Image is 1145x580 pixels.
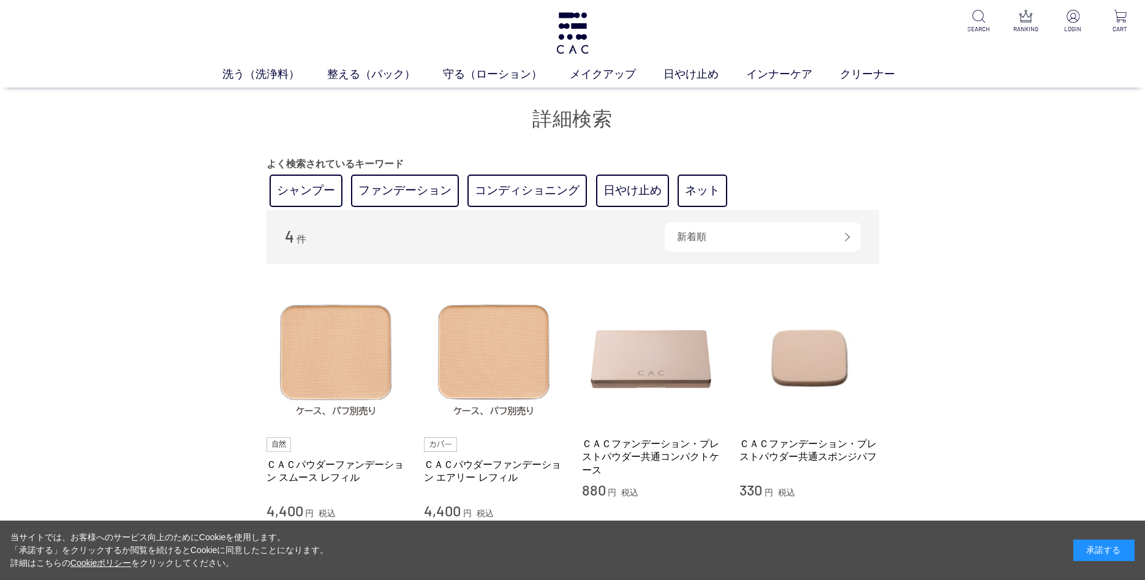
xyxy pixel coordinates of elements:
[10,531,329,570] div: 当サイトでは、お客様へのサービス向上のためにCookieを使用します。 「承諾する」をクリックするか閲覧を続けるとCookieに同意したことになります。 詳細はこちらの をクリックしてください。
[424,288,564,428] img: ＣＡＣパウダーファンデーション エアリー レフィル
[663,66,746,83] a: 日やけ止め
[266,502,303,519] span: 4,400
[285,227,294,246] span: 4
[964,24,994,34] p: SEARCH
[778,488,795,497] span: 税込
[1011,24,1041,34] p: RANKING
[765,488,773,497] span: 円
[582,437,722,476] a: ＣＡＣファンデーション・プレストパウダー共通コンパクトケース
[266,106,879,132] h1: 詳細検索
[70,558,132,568] a: Cookieポリシー
[739,437,879,464] a: ＣＡＣファンデーション・プレストパウダー共通スポンジパフ
[840,66,923,83] a: クリーナー
[621,488,638,497] span: 税込
[665,222,861,252] div: 新着順
[570,66,663,83] a: メイクアップ
[297,234,306,244] span: 件
[582,481,606,499] span: 880
[443,66,570,83] a: 守る（ローション）
[739,481,762,499] span: 330
[678,175,727,207] a: ネット
[463,508,472,518] span: 円
[467,175,587,207] a: コンディショニング
[270,175,342,207] a: シャンプー
[964,10,994,34] a: SEARCH
[1058,10,1088,34] a: LOGIN
[477,508,494,518] span: 税込
[266,458,406,484] a: ＣＡＣパウダーファンデーション スムース レフィル
[746,66,840,83] a: インナーケア
[739,288,879,428] img: ＣＡＣファンデーション・プレストパウダー共通スポンジパフ
[1073,540,1135,561] div: 承諾する
[351,175,459,207] a: ファンデーション
[305,508,314,518] span: 円
[327,66,443,83] a: 整える（パック）
[596,175,669,207] a: 日やけ止め
[608,488,616,497] span: 円
[266,288,406,428] img: ＣＡＣパウダーファンデーション スムース レフィル
[1011,10,1041,34] a: RANKING
[424,458,564,484] a: ＣＡＣパウダーファンデーション エアリー レフィル
[1105,24,1135,34] p: CART
[266,437,292,452] img: 自然
[222,66,327,83] a: 洗う（洗浄料）
[1105,10,1135,34] a: CART
[424,502,461,519] span: 4,400
[266,157,879,171] p: よく検索されているキーワード
[582,288,722,428] img: ＣＡＣファンデーション・プレストパウダー共通コンパクトケース
[319,508,336,518] span: 税込
[424,437,457,452] img: カバー
[554,12,591,54] img: logo
[1058,24,1088,34] p: LOGIN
